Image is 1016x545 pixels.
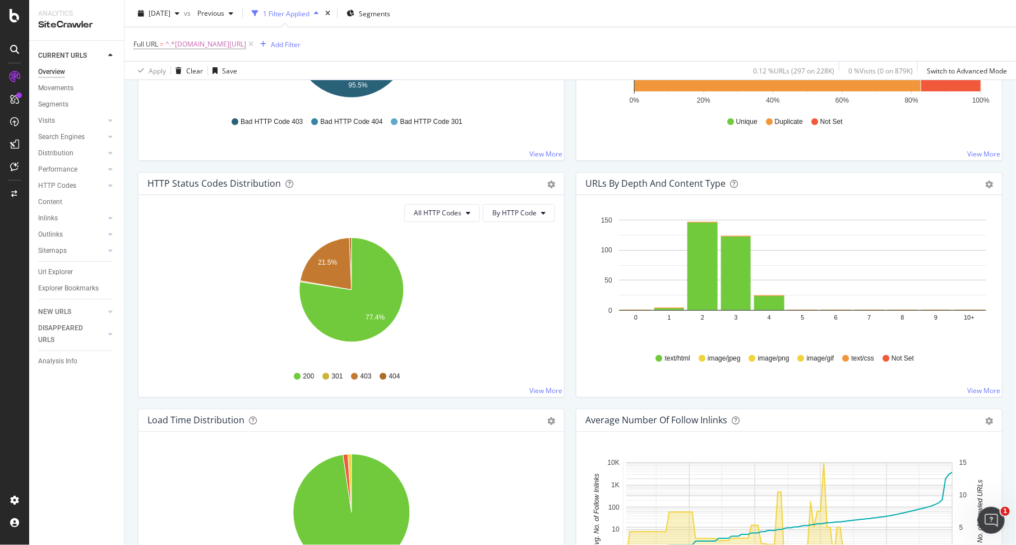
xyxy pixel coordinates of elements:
[38,322,95,346] div: DISAPPEARED URLS
[922,62,1007,80] button: Switch to Advanced Mode
[38,99,116,110] a: Segments
[38,164,77,175] div: Performance
[612,526,620,534] text: 10
[964,314,975,321] text: 10+
[38,82,73,94] div: Movements
[186,66,203,75] div: Clear
[320,117,382,127] span: Bad HTTP Code 404
[978,507,1005,534] iframe: Intercom live chat
[318,258,337,266] text: 21.5%
[736,117,758,127] span: Unique
[208,62,237,80] button: Save
[1001,507,1010,516] span: 1
[359,8,390,18] span: Segments
[38,196,116,208] a: Content
[38,196,62,208] div: Content
[38,66,116,78] a: Overview
[38,266,116,278] a: Url Explorer
[38,245,67,257] div: Sitemaps
[972,96,990,104] text: 100%
[892,354,914,363] span: Not Set
[331,372,343,381] span: 301
[601,246,612,254] text: 100
[38,306,105,318] a: NEW URLS
[985,417,993,425] div: gear
[38,306,71,318] div: NEW URLS
[608,504,620,511] text: 100
[263,8,310,18] div: 1 Filter Applied
[708,354,741,363] span: image/jpeg
[147,414,244,426] div: Load Time Distribution
[905,96,918,104] text: 80%
[171,62,203,80] button: Clear
[665,354,690,363] span: text/html
[608,307,612,315] text: 0
[976,480,984,543] text: No. of Crawled URLs
[38,229,63,241] div: Outlinks
[38,283,99,294] div: Explorer Bookmarks
[967,149,1000,159] a: View More
[766,96,780,104] text: 40%
[38,50,105,62] a: CURRENT URLS
[361,372,372,381] span: 403
[165,36,246,52] span: ^.*[DOMAIN_NAME][URL]
[547,417,555,425] div: gear
[184,8,193,18] span: vs
[38,355,77,367] div: Analysis Info
[147,231,556,361] div: A chart.
[852,354,875,363] span: text/css
[605,276,613,284] text: 50
[38,19,115,31] div: SiteCrawler
[867,314,871,321] text: 7
[768,314,771,321] text: 4
[927,66,1007,75] div: Switch to Advanced Mode
[801,314,804,321] text: 5
[820,117,843,127] span: Not Set
[611,481,620,489] text: 1K
[834,314,838,321] text: 6
[38,355,116,367] a: Analysis Info
[959,491,967,499] text: 10
[529,386,562,395] a: View More
[959,524,963,532] text: 5
[323,8,332,19] div: times
[404,204,480,222] button: All HTTP Codes
[835,96,849,104] text: 60%
[934,314,938,321] text: 9
[271,39,301,49] div: Add Filter
[492,208,537,218] span: By HTTP Code
[547,181,555,188] div: gear
[349,81,368,89] text: 95.5%
[38,180,105,192] a: HTTP Codes
[585,414,727,426] div: Average Number of Follow Inlinks
[753,66,834,75] div: 0.12 % URLs ( 297 on 228K )
[758,354,789,363] span: image/png
[38,213,105,224] a: Inlinks
[38,131,85,143] div: Search Engines
[133,39,158,49] span: Full URL
[601,216,612,224] text: 150
[848,66,913,75] div: 0 % Visits ( 0 on 879K )
[133,4,184,22] button: [DATE]
[366,313,385,321] text: 77.4%
[735,314,738,321] text: 3
[241,117,303,127] span: Bad HTTP Code 403
[697,96,710,104] text: 20%
[967,386,1000,395] a: View More
[414,208,461,218] span: All HTTP Codes
[985,181,993,188] div: gear
[585,213,994,343] div: A chart.
[959,459,967,467] text: 15
[342,4,395,22] button: Segments
[701,314,704,321] text: 2
[256,38,301,51] button: Add Filter
[38,115,55,127] div: Visits
[38,115,105,127] a: Visits
[668,314,671,321] text: 1
[193,4,238,22] button: Previous
[775,117,803,127] span: Duplicate
[38,245,105,257] a: Sitemaps
[38,66,65,78] div: Overview
[247,4,323,22] button: 1 Filter Applied
[193,8,224,18] span: Previous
